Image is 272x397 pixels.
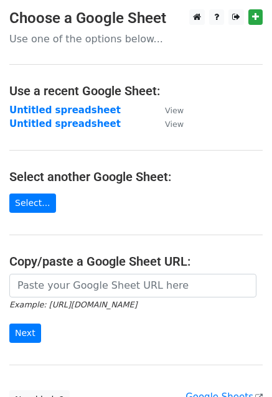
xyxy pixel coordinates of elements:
a: Untitled spreadsheet [9,118,121,129]
h3: Choose a Google Sheet [9,9,263,27]
small: View [165,119,184,129]
a: Untitled spreadsheet [9,105,121,116]
h4: Select another Google Sheet: [9,169,263,184]
iframe: Chat Widget [210,337,272,397]
a: View [152,118,184,129]
p: Use one of the options below... [9,32,263,45]
small: Example: [URL][DOMAIN_NAME] [9,300,137,309]
a: Select... [9,194,56,213]
small: View [165,106,184,115]
input: Next [9,324,41,343]
h4: Copy/paste a Google Sheet URL: [9,254,263,269]
h4: Use a recent Google Sheet: [9,83,263,98]
input: Paste your Google Sheet URL here [9,274,256,297]
a: View [152,105,184,116]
